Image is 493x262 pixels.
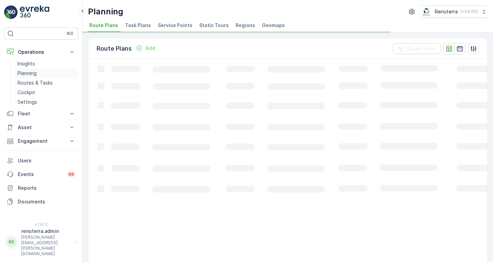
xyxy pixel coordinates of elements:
[15,78,78,88] a: Routes & Tasks
[66,31,73,36] p: ⌘B
[18,198,75,205] p: Documents
[4,195,78,209] a: Documents
[4,154,78,167] a: Users
[89,22,118,29] span: Route Plans
[15,59,78,68] a: Insights
[125,22,151,29] span: Task Plans
[18,171,63,178] p: Events
[421,8,432,15] img: Screenshot_2024-07-26_at_13.33.01.png
[21,235,73,257] p: [PERSON_NAME][EMAIL_ADDRESS][PERSON_NAME][DOMAIN_NAME]
[18,157,75,164] p: Users
[262,22,285,29] span: Geomaps
[21,228,73,235] p: renuterra.admin
[68,172,74,177] p: 99
[17,99,37,105] p: Settings
[4,222,78,226] span: v 1.50.2
[421,5,488,18] button: Renuterra(+04:00)
[4,45,78,59] button: Operations
[4,167,78,181] a: Events99
[17,70,37,77] p: Planning
[4,107,78,121] button: Fleet
[4,121,78,134] button: Asset
[435,8,458,15] p: Renuterra
[199,22,229,29] span: Static Tours
[18,124,64,131] p: Asset
[97,44,132,53] p: Route Plans
[236,22,255,29] span: Regions
[18,138,64,145] p: Engagement
[15,88,78,97] a: Cockpit
[15,97,78,107] a: Settings
[158,22,192,29] span: Service Points
[146,45,155,52] p: Add
[17,60,35,67] p: Insights
[4,5,18,19] img: logo
[6,237,17,248] div: RR
[18,49,64,55] p: Operations
[18,110,64,117] p: Fleet
[133,44,158,52] button: Add
[17,79,53,86] p: Routes & Tasks
[17,89,35,96] p: Cockpit
[4,181,78,195] a: Reports
[4,134,78,148] button: Engagement
[4,228,78,257] button: RRrenuterra.admin[PERSON_NAME][EMAIL_ADDRESS][PERSON_NAME][DOMAIN_NAME]
[15,68,78,78] a: Planning
[393,43,441,54] button: Clear Filters
[20,5,49,19] img: logo_light-DOdMpM7g.png
[18,185,75,191] p: Reports
[88,6,123,17] p: Planning
[407,45,437,52] p: Clear Filters
[460,9,478,14] p: ( +04:00 )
